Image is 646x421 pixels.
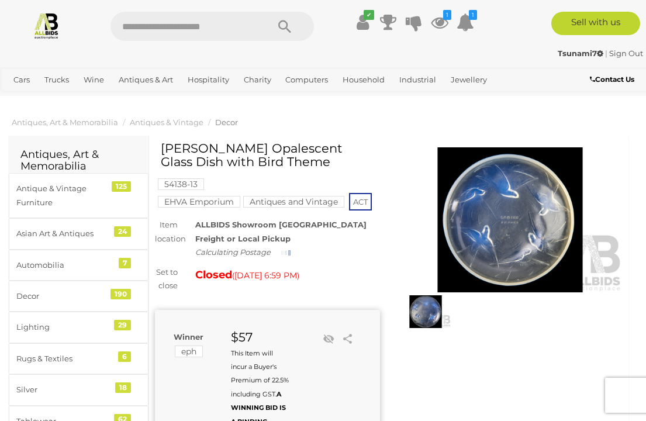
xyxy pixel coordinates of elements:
[395,70,441,89] a: Industrial
[590,73,637,86] a: Contact Us
[158,178,204,190] mark: 54138-13
[9,250,148,281] a: Automobilia 7
[16,258,113,272] div: Automobilia
[281,70,333,89] a: Computers
[243,197,344,206] a: Antiques and Vintage
[234,270,297,281] span: [DATE] 6:59 PM
[243,196,344,208] mark: Antiques and Vintage
[33,12,60,39] img: Allbids.com.au
[9,89,40,109] a: Office
[114,320,131,330] div: 29
[158,180,204,189] a: 54138-13
[183,70,234,89] a: Hospitality
[9,218,148,249] a: Asian Art & Antiques 24
[338,70,389,89] a: Household
[112,181,131,192] div: 125
[558,49,603,58] strong: Tsunami7
[146,218,186,246] div: Item location
[215,118,238,127] a: Decor
[232,271,299,280] span: ( )
[231,330,253,344] strong: $57
[320,330,337,348] li: Unwatch this item
[40,70,74,89] a: Trucks
[9,173,148,218] a: Antique & Vintage Furniture 125
[158,196,240,208] mark: EHVA Emporium
[9,281,148,312] a: Decor 190
[558,49,605,58] a: Tsunami7
[16,182,113,209] div: Antique & Vintage Furniture
[16,320,113,334] div: Lighting
[84,89,177,109] a: [GEOGRAPHIC_DATA]
[457,12,474,33] a: 1
[469,10,477,20] i: 1
[79,70,109,89] a: Wine
[158,197,240,206] a: EHVA Emporium
[114,70,178,89] a: Antiques & Art
[130,118,203,127] a: Antiques & Vintage
[281,250,291,256] img: small-loading.gif
[349,193,372,210] span: ACT
[16,352,113,365] div: Rugs & Textiles
[354,12,371,33] a: ✔
[161,142,377,168] h1: [PERSON_NAME] Opalescent Glass Dish with Bird Theme
[12,118,118,127] a: Antiques, Art & Memorabilia
[146,265,186,293] div: Set to close
[9,70,34,89] a: Cars
[443,10,451,20] i: 1
[590,75,634,84] b: Contact Us
[195,247,271,257] i: Calculating Postage
[431,12,448,33] a: 1
[175,346,203,357] mark: eph
[400,295,451,328] img: French Sabino Opalescent Glass Dish with Bird Theme
[9,312,148,343] a: Lighting 29
[239,70,276,89] a: Charity
[446,70,492,89] a: Jewellery
[46,89,79,109] a: Sports
[174,332,203,341] b: Winner
[16,227,113,240] div: Asian Art & Antiques
[195,268,232,281] strong: Closed
[20,149,137,172] h2: Antiques, Art & Memorabilia
[114,226,131,237] div: 24
[195,220,367,229] strong: ALLBIDS Showroom [GEOGRAPHIC_DATA]
[398,147,623,292] img: French Sabino Opalescent Glass Dish with Bird Theme
[609,49,643,58] a: Sign Out
[9,343,148,374] a: Rugs & Textiles 6
[551,12,640,35] a: Sell with us
[118,351,131,362] div: 6
[110,289,131,299] div: 190
[255,12,314,41] button: Search
[364,10,374,20] i: ✔
[119,258,131,268] div: 7
[195,234,291,243] strong: Freight or Local Pickup
[9,374,148,405] a: Silver 18
[16,383,113,396] div: Silver
[16,289,113,303] div: Decor
[605,49,607,58] span: |
[115,382,131,393] div: 18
